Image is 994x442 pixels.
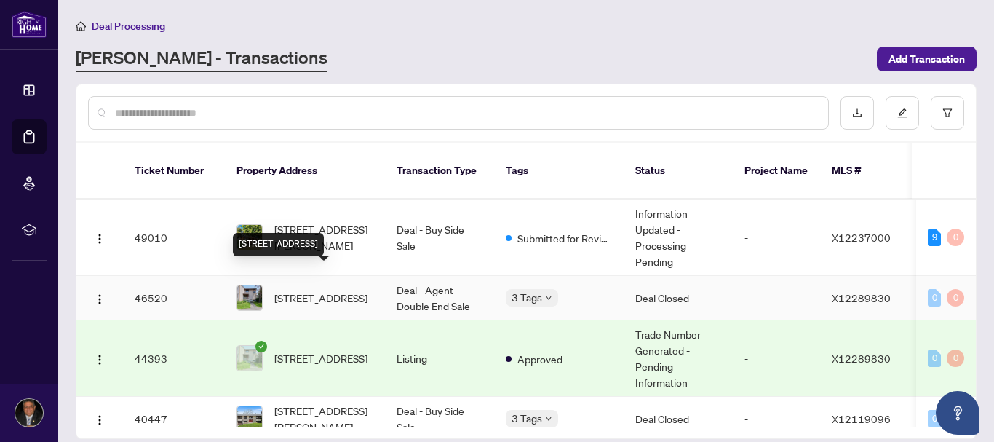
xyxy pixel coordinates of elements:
[832,231,891,244] span: X12237000
[733,143,820,200] th: Project Name
[512,410,542,427] span: 3 Tags
[385,320,494,397] td: Listing
[545,415,552,422] span: down
[76,46,327,72] a: [PERSON_NAME] - Transactions
[385,397,494,441] td: Deal - Buy Side Sale
[94,354,106,366] img: Logo
[274,350,367,366] span: [STREET_ADDRESS]
[947,350,964,367] div: 0
[123,320,225,397] td: 44393
[840,96,874,130] button: download
[624,143,733,200] th: Status
[733,320,820,397] td: -
[832,352,891,365] span: X12289830
[942,108,953,118] span: filter
[624,397,733,441] td: Deal Closed
[92,20,165,33] span: Deal Processing
[947,289,964,307] div: 0
[15,399,43,427] img: Profile Icon
[274,403,373,435] span: [STREET_ADDRESS][PERSON_NAME]
[947,229,964,246] div: 0
[877,47,977,71] button: Add Transaction
[517,351,562,367] span: Approved
[888,47,965,71] span: Add Transaction
[936,391,979,435] button: Open asap
[123,200,225,276] td: 49010
[237,285,262,310] img: thumbnail-img
[852,108,862,118] span: download
[928,350,941,367] div: 0
[624,200,733,276] td: Information Updated - Processing Pending
[897,108,907,118] span: edit
[88,226,111,249] button: Logo
[88,407,111,430] button: Logo
[274,290,367,306] span: [STREET_ADDRESS]
[624,320,733,397] td: Trade Number Generated - Pending Information
[274,221,373,253] span: [STREET_ADDRESS][PERSON_NAME]
[733,397,820,441] td: -
[733,276,820,320] td: -
[385,143,494,200] th: Transaction Type
[733,200,820,276] td: -
[928,289,941,307] div: 0
[233,233,324,256] div: [STREET_ADDRESS]
[494,143,624,200] th: Tags
[94,293,106,305] img: Logo
[88,347,111,370] button: Logo
[385,200,494,276] td: Deal - Buy Side Sale
[237,346,262,371] img: thumbnail-img
[237,406,262,431] img: thumbnail-img
[76,21,86,31] span: home
[225,143,385,200] th: Property Address
[237,225,262,250] img: thumbnail-img
[928,410,941,427] div: 0
[545,294,552,301] span: down
[886,96,919,130] button: edit
[12,11,47,38] img: logo
[94,414,106,426] img: Logo
[255,341,267,352] span: check-circle
[928,229,941,246] div: 9
[512,289,542,306] span: 3 Tags
[832,291,891,304] span: X12289830
[123,143,225,200] th: Ticket Number
[123,397,225,441] td: 40447
[94,233,106,245] img: Logo
[820,143,907,200] th: MLS #
[832,412,891,425] span: X12119096
[385,276,494,320] td: Deal - Agent Double End Sale
[123,276,225,320] td: 46520
[931,96,964,130] button: filter
[624,276,733,320] td: Deal Closed
[517,230,612,246] span: Submitted for Review
[88,286,111,309] button: Logo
